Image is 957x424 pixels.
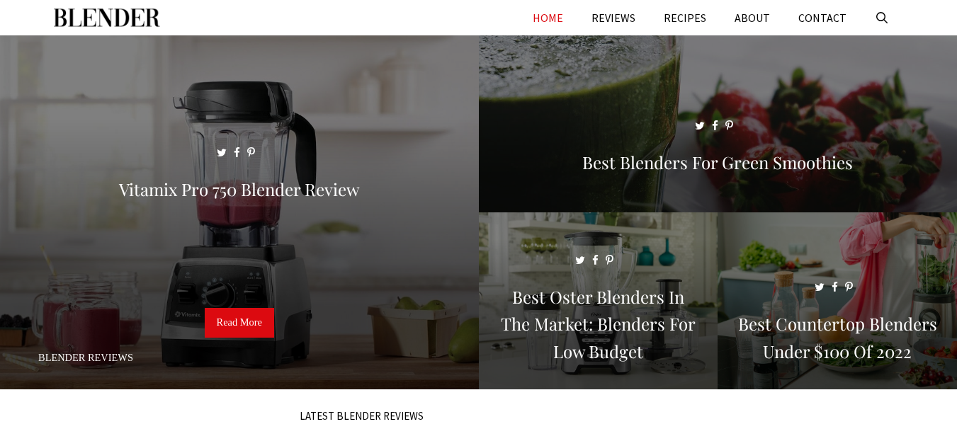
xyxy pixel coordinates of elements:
[72,411,652,421] h3: LATEST BLENDER REVIEWS
[205,308,274,338] a: Read More
[479,372,718,386] a: Best Oster Blenders in the Market: Blenders for Low Budget
[38,352,133,363] a: Blender Reviews
[718,372,957,386] a: Best Countertop Blenders Under $100 of 2022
